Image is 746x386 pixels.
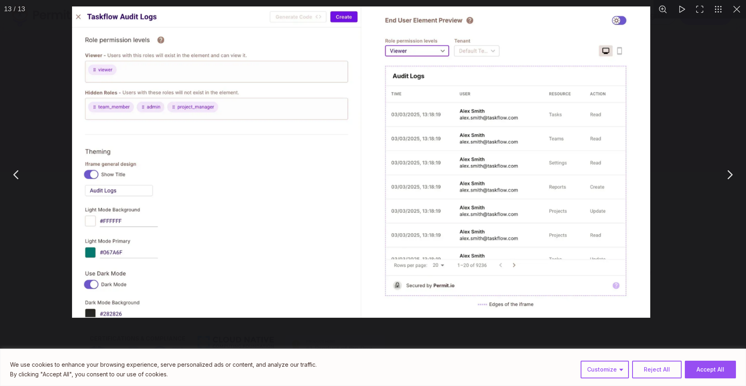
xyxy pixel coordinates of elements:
button: Reject All [632,361,682,378]
button: Customize [581,361,629,378]
p: We use cookies to enhance your browsing experience, serve personalized ads or content, and analyz... [10,360,317,370]
button: Accept All [685,361,736,378]
button: Next [719,165,740,185]
img: Image 13 of 13 [72,6,650,318]
p: By clicking "Accept All", you consent to our use of cookies. [10,370,317,379]
button: Previous [6,165,27,185]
